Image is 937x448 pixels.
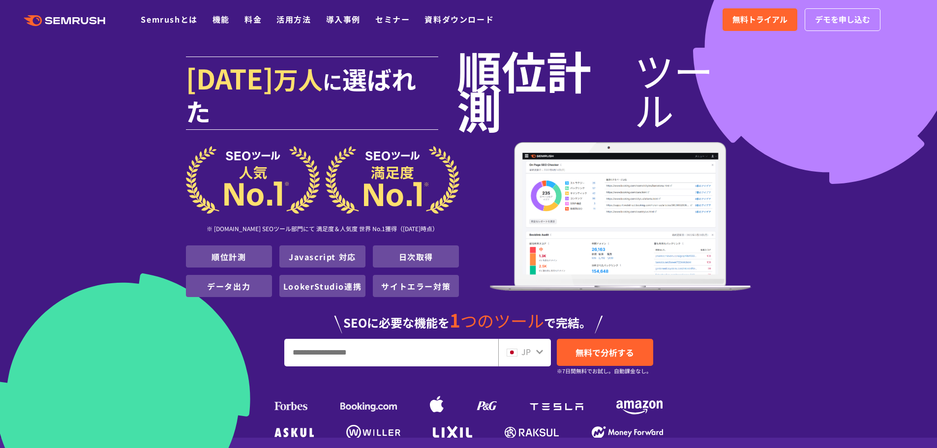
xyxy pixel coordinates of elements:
a: Javascript 対応 [289,251,356,263]
a: 活用方法 [276,13,311,25]
span: ツール [635,50,752,129]
a: 無料で分析する [557,339,653,366]
a: サイトエラー対策 [381,280,451,292]
span: つのツール [460,308,544,332]
span: 無料トライアル [732,13,787,26]
small: ※7日間無料でお試し。自動課金なし。 [557,366,652,376]
span: 選ばれた [186,61,416,128]
span: 順位計測 [457,50,635,129]
span: [DATE] [186,58,273,97]
a: 無料トライアル [723,8,797,31]
span: で完結。 [544,314,591,331]
a: データ出力 [207,280,250,292]
a: 日次取得 [399,251,433,263]
a: 機能 [212,13,230,25]
input: URL、キーワードを入力してください [285,339,498,366]
a: 導入事例 [326,13,361,25]
a: 資料ダウンロード [424,13,494,25]
div: ※ [DOMAIN_NAME] SEOツール部門にて 満足度＆人気度 世界 No.1獲得（[DATE]時点） [186,214,459,245]
a: 料金 [244,13,262,25]
span: 無料で分析する [575,346,634,358]
span: デモを申し込む [815,13,870,26]
span: に [323,67,342,95]
a: LookerStudio連携 [283,280,362,292]
a: 順位計測 [212,251,246,263]
div: SEOに必要な機能を [186,301,752,333]
span: JP [521,346,531,358]
span: 1 [450,306,460,333]
a: セミナー [375,13,410,25]
a: デモを申し込む [805,8,880,31]
span: 万人 [273,61,323,96]
a: Semrushとは [141,13,197,25]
